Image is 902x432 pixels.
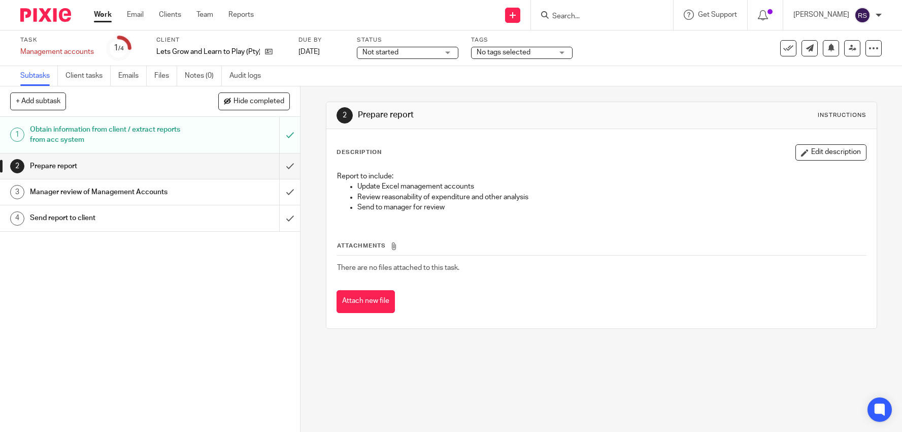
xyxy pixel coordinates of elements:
a: Audit logs [229,66,269,86]
span: Hide completed [233,98,284,106]
a: Email [127,10,144,20]
div: 3 [10,185,24,199]
img: Pixie [20,8,71,22]
label: Status [357,36,458,44]
div: Instructions [818,111,866,119]
small: /4 [118,46,124,51]
div: 1 [10,128,24,142]
a: Notes (0) [185,66,222,86]
img: svg%3E [854,7,871,23]
div: 2 [10,159,24,173]
p: Update Excel management accounts [357,181,866,192]
a: Team [196,10,213,20]
input: Search [551,12,643,21]
button: Attach new file [337,290,395,313]
button: Hide completed [218,92,290,110]
div: 1 [114,42,124,54]
a: Clients [159,10,181,20]
button: + Add subtask [10,92,66,110]
p: Send to manager for review [357,202,866,212]
div: 4 [10,211,24,226]
a: Reports [228,10,254,20]
span: Not started [362,49,398,56]
label: Client [156,36,286,44]
span: There are no files attached to this task. [337,264,459,271]
p: [PERSON_NAME] [793,10,849,20]
p: Review reasonability of expenditure and other analysis [357,192,866,202]
h1: Manager review of Management Accounts [30,184,189,200]
a: Subtasks [20,66,58,86]
h1: Prepare report [358,110,623,120]
span: Attachments [337,243,386,249]
label: Task [20,36,94,44]
a: Files [154,66,177,86]
p: Description [337,148,382,157]
h1: Obtain information from client / extract reports from acc system [30,122,189,148]
p: Report to include: [337,171,866,181]
span: No tags selected [477,49,530,56]
p: Lets Grow and Learn to Play (Pty) Ltd [156,47,260,57]
div: Management accounts [20,47,94,57]
div: 2 [337,107,353,124]
h1: Send report to client [30,210,189,226]
a: Work [94,10,112,20]
a: Emails [118,66,147,86]
a: Client tasks [65,66,111,86]
span: Get Support [698,11,737,18]
label: Due by [298,36,344,44]
button: Edit description [795,144,866,161]
span: [DATE] [298,48,320,55]
h1: Prepare report [30,159,189,174]
label: Tags [471,36,573,44]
